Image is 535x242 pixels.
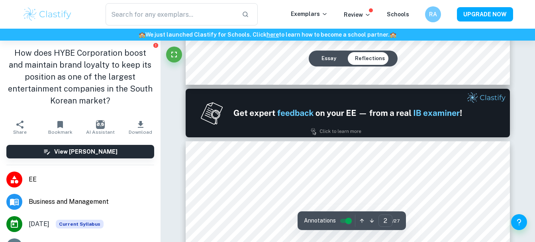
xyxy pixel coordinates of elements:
[392,217,400,224] span: / 27
[304,217,336,225] span: Annotations
[2,30,533,39] h6: We just launched Clastify for Schools. Click to learn how to become a school partner.
[129,129,152,135] span: Download
[315,52,343,65] button: Essay
[428,10,437,19] h6: RA
[6,145,154,158] button: View [PERSON_NAME]
[390,31,396,38] span: 🏫
[387,11,409,18] a: Schools
[139,31,145,38] span: 🏫
[13,129,27,135] span: Share
[56,220,104,228] div: This exemplar is based on the current syllabus. Feel free to refer to it for inspiration/ideas wh...
[22,6,73,22] img: Clastify logo
[29,219,49,229] span: [DATE]
[511,214,527,230] button: Help and Feedback
[96,120,105,129] img: AI Assistant
[56,220,104,228] span: Current Syllabus
[166,47,182,62] button: Fullscreen
[291,10,328,18] p: Exemplars
[425,6,441,22] button: RA
[267,31,279,38] a: here
[153,42,159,48] button: Report issue
[6,47,154,107] h1: How does HYBE Corporation boost and maintain brand loyalty to keep its position as one of the lar...
[86,129,115,135] span: AI Assistant
[349,52,391,65] button: Reflections
[48,129,73,135] span: Bookmark
[40,116,80,139] button: Bookmark
[29,175,154,184] span: EE
[29,197,154,207] span: Business and Management
[80,116,120,139] button: AI Assistant
[54,147,118,156] h6: View [PERSON_NAME]
[457,7,513,21] button: UPGRADE NOW
[120,116,161,139] button: Download
[106,3,236,25] input: Search for any exemplars...
[344,10,371,19] p: Review
[186,89,510,137] img: Ad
